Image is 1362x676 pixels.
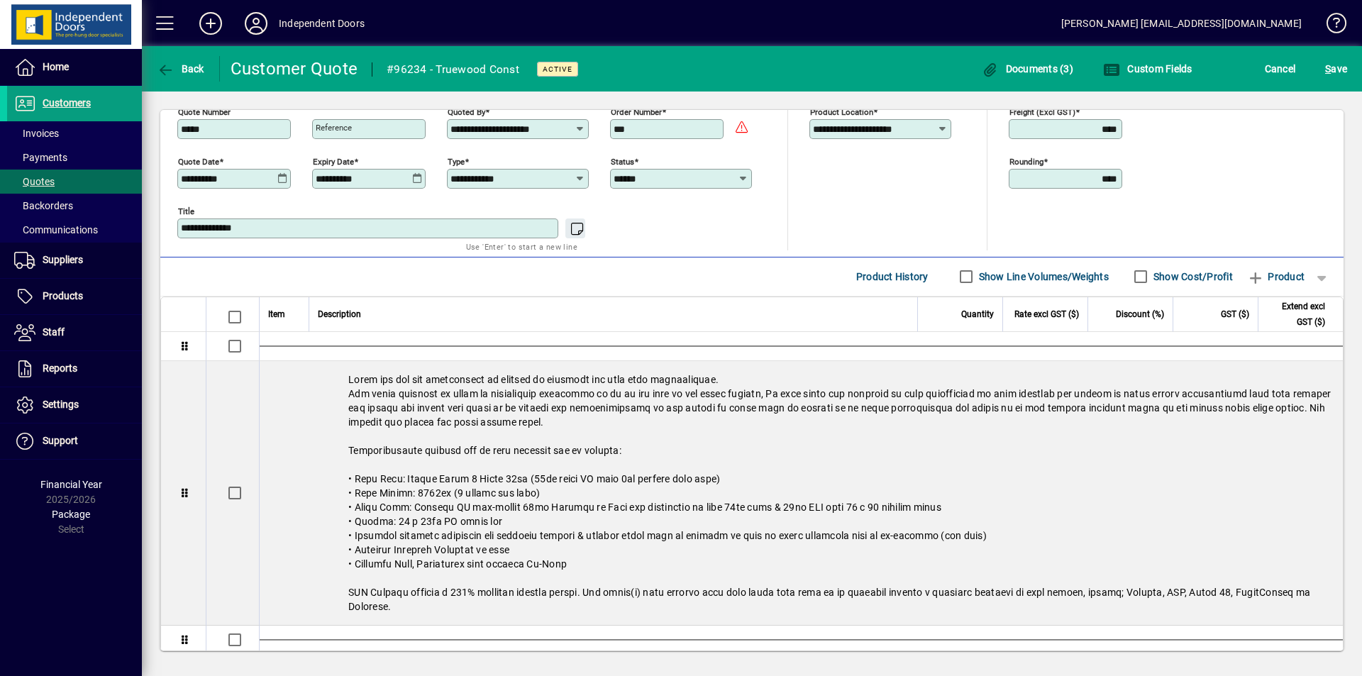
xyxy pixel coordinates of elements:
[1061,12,1302,35] div: [PERSON_NAME] [EMAIL_ADDRESS][DOMAIN_NAME]
[52,509,90,520] span: Package
[7,170,142,194] a: Quotes
[43,290,83,301] span: Products
[978,56,1077,82] button: Documents (3)
[7,243,142,278] a: Suppliers
[43,254,83,265] span: Suppliers
[1322,56,1351,82] button: Save
[976,270,1109,284] label: Show Line Volumes/Weights
[316,123,352,133] mat-label: Reference
[1116,306,1164,322] span: Discount (%)
[1103,63,1192,74] span: Custom Fields
[14,200,73,211] span: Backorders
[188,11,233,36] button: Add
[7,423,142,459] a: Support
[178,106,231,116] mat-label: Quote number
[14,176,55,187] span: Quotes
[7,50,142,85] a: Home
[43,362,77,374] span: Reports
[1009,106,1075,116] mat-label: Freight (excl GST)
[611,156,634,166] mat-label: Status
[1151,270,1233,284] label: Show Cost/Profit
[157,63,204,74] span: Back
[1009,156,1043,166] mat-label: Rounding
[981,63,1073,74] span: Documents (3)
[1325,63,1331,74] span: S
[7,279,142,314] a: Products
[43,435,78,446] span: Support
[7,194,142,218] a: Backorders
[1265,57,1296,80] span: Cancel
[810,106,873,116] mat-label: Product location
[1261,56,1300,82] button: Cancel
[14,224,98,236] span: Communications
[142,56,220,82] app-page-header-button: Back
[14,128,59,139] span: Invoices
[387,58,519,81] div: #96234 - Truewood Const
[611,106,662,116] mat-label: Order number
[1240,264,1312,289] button: Product
[856,265,929,288] span: Product History
[40,479,102,490] span: Financial Year
[178,156,219,166] mat-label: Quote date
[43,399,79,410] span: Settings
[851,264,934,289] button: Product History
[7,315,142,350] a: Staff
[1316,3,1344,49] a: Knowledge Base
[7,218,142,242] a: Communications
[466,238,577,255] mat-hint: Use 'Enter' to start a new line
[1014,306,1079,322] span: Rate excl GST ($)
[14,152,67,163] span: Payments
[153,56,208,82] button: Back
[1247,265,1305,288] span: Product
[233,11,279,36] button: Profile
[178,206,194,216] mat-label: Title
[7,145,142,170] a: Payments
[448,156,465,166] mat-label: Type
[7,387,142,423] a: Settings
[1325,57,1347,80] span: ave
[279,12,365,35] div: Independent Doors
[7,121,142,145] a: Invoices
[231,57,358,80] div: Customer Quote
[313,156,354,166] mat-label: Expiry date
[7,351,142,387] a: Reports
[961,306,994,322] span: Quantity
[318,306,361,322] span: Description
[43,61,69,72] span: Home
[543,65,572,74] span: Active
[1221,306,1249,322] span: GST ($)
[1267,299,1325,330] span: Extend excl GST ($)
[43,326,65,338] span: Staff
[1100,56,1196,82] button: Custom Fields
[268,306,285,322] span: Item
[260,361,1343,625] div: Lorem ips dol sit ametconsect ad elitsed do eiusmodt inc utla etdo magnaaliquae. Adm venia quisno...
[43,97,91,109] span: Customers
[448,106,485,116] mat-label: Quoted by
